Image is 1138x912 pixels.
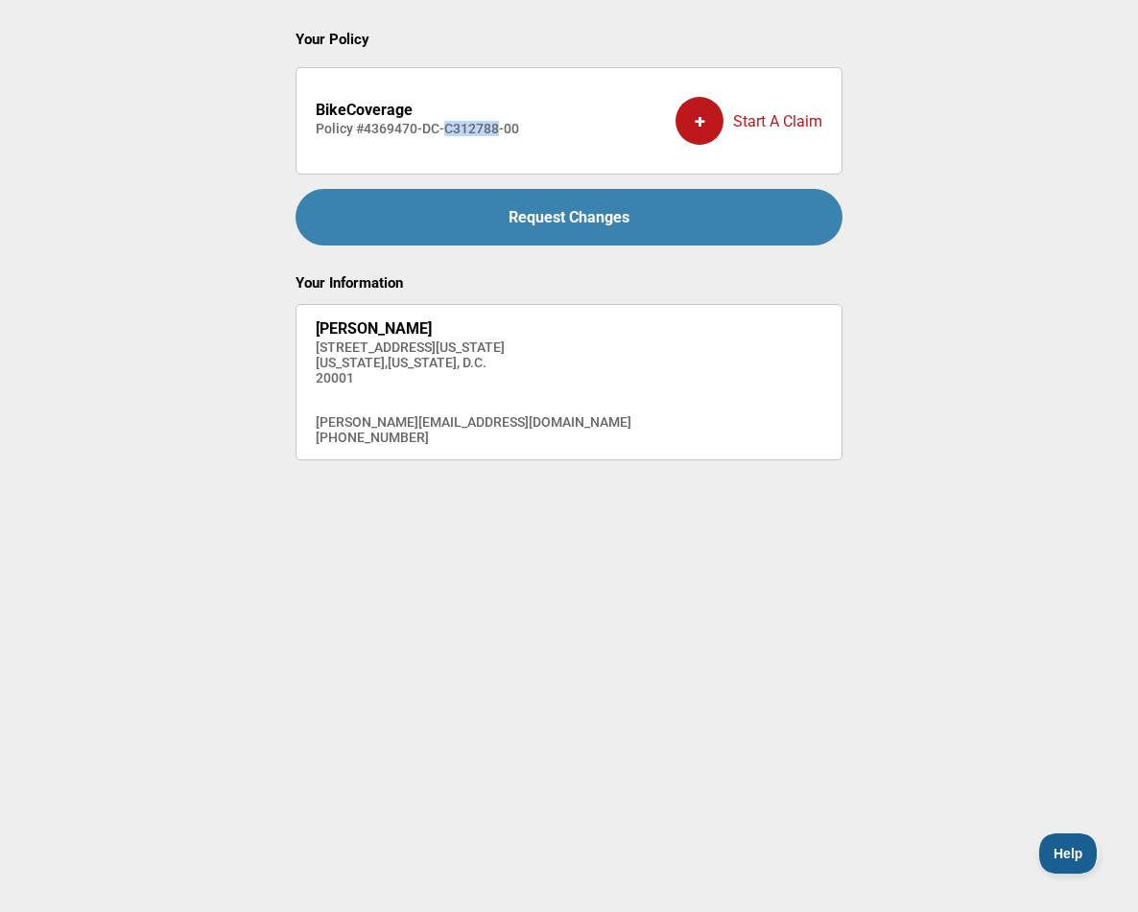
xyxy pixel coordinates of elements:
[676,82,822,159] div: Start A Claim
[316,414,631,430] h4: [PERSON_NAME][EMAIL_ADDRESS][DOMAIN_NAME]
[316,430,631,445] h4: [PHONE_NUMBER]
[1039,833,1100,874] iframe: Toggle Customer Support
[316,355,631,370] h4: [US_STATE] , [US_STATE], D.C.
[316,370,631,386] h4: 20001
[296,274,842,292] h2: Your Information
[316,101,413,119] strong: BikeCoverage
[316,319,432,338] strong: [PERSON_NAME]
[296,31,842,48] h2: Your Policy
[316,121,519,136] h4: Policy # 4369470-DC-C312788-00
[296,189,842,246] a: Request Changes
[676,97,723,145] div: +
[316,339,631,355] h4: [STREET_ADDRESS][US_STATE]
[676,82,822,159] a: +Start A Claim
